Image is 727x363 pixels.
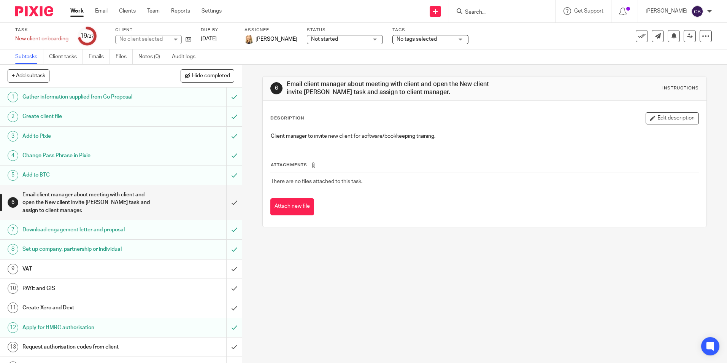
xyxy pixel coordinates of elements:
button: Edit description [646,112,699,124]
h1: Download engagement letter and proposal [22,224,153,236]
span: No tags selected [397,37,437,42]
h1: Email client manager about meeting with client and open the New client invite [PERSON_NAME] task ... [287,80,501,97]
button: Attach new file [270,198,314,215]
h1: Apply for HMRC authorisation [22,322,153,333]
h1: PAYE and CIS [22,283,153,294]
div: 3 [8,131,18,142]
h1: Set up company, partnership or individual [22,244,153,255]
h1: Gather information supplied from Go Proposal [22,91,153,103]
div: 13 [8,342,18,352]
div: No client selected [119,35,169,43]
button: Hide completed [181,69,234,82]
div: New client onboarding [15,35,68,43]
a: Reports [171,7,190,15]
div: 1 [8,92,18,102]
div: 9 [8,264,18,274]
label: Status [307,27,383,33]
input: Search [464,9,533,16]
span: Hide completed [192,73,230,79]
div: 7 [8,224,18,235]
h1: Change Pass Phrase in Pixie [22,150,153,161]
a: Email [95,7,108,15]
a: Emails [89,49,110,64]
div: 5 [8,170,18,181]
a: Team [147,7,160,15]
span: Get Support [574,8,603,14]
img: Pixie [15,6,53,16]
label: Assignee [244,27,297,33]
h1: Email client manager about meeting with client and open the New client invite [PERSON_NAME] task ... [22,189,153,216]
h1: VAT [22,263,153,275]
span: There are no files attached to this task. [271,179,362,184]
img: Headshot%20White%20Background.jpg [244,35,254,44]
span: [DATE] [201,36,217,41]
h1: Request authorisation codes from client [22,341,153,353]
h1: Create Xero and Dext [22,302,153,314]
div: 8 [8,244,18,255]
span: Attachments [271,163,307,167]
div: 12 [8,322,18,333]
button: + Add subtask [8,69,49,82]
a: Notes (0) [138,49,166,64]
a: Clients [119,7,136,15]
img: svg%3E [691,5,703,18]
div: 6 [270,82,283,94]
div: 6 [8,197,18,208]
small: /27 [87,34,94,38]
label: Due by [201,27,235,33]
a: Settings [202,7,222,15]
p: Description [270,115,304,121]
h1: Add to Pixie [22,131,153,142]
label: Client [115,27,191,33]
span: [PERSON_NAME] [256,35,297,43]
label: Task [15,27,68,33]
a: Audit logs [172,49,201,64]
a: Client tasks [49,49,83,64]
div: 2 [8,111,18,122]
a: Work [70,7,84,15]
span: Not started [311,37,338,42]
div: 4 [8,150,18,161]
p: Client manager to invite new client for software/bookkeeping training. [271,132,698,140]
div: 19 [80,32,94,40]
div: 11 [8,302,18,313]
div: Instructions [662,85,699,91]
a: Files [116,49,133,64]
h1: Create client file [22,111,153,122]
h1: Add to BTC [22,169,153,181]
a: Subtasks [15,49,43,64]
label: Tags [392,27,468,33]
div: 10 [8,283,18,294]
p: [PERSON_NAME] [646,7,687,15]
